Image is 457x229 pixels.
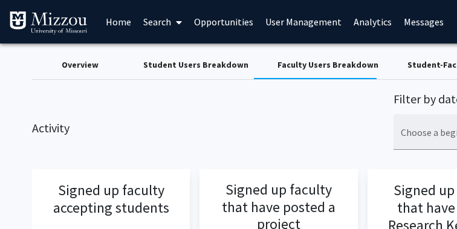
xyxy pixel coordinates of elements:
iframe: Chat [9,175,51,220]
h2: Activity [32,92,70,135]
div: Overview [62,59,99,71]
img: University of Missouri Logo [9,11,88,35]
div: Student Users Breakdown [143,59,248,71]
a: User Management [259,1,348,43]
a: Analytics [348,1,398,43]
a: Opportunities [188,1,259,43]
div: Faculty Users Breakdown [277,59,378,71]
a: Search [137,1,188,43]
a: Messages [398,1,450,43]
a: Home [100,1,137,43]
